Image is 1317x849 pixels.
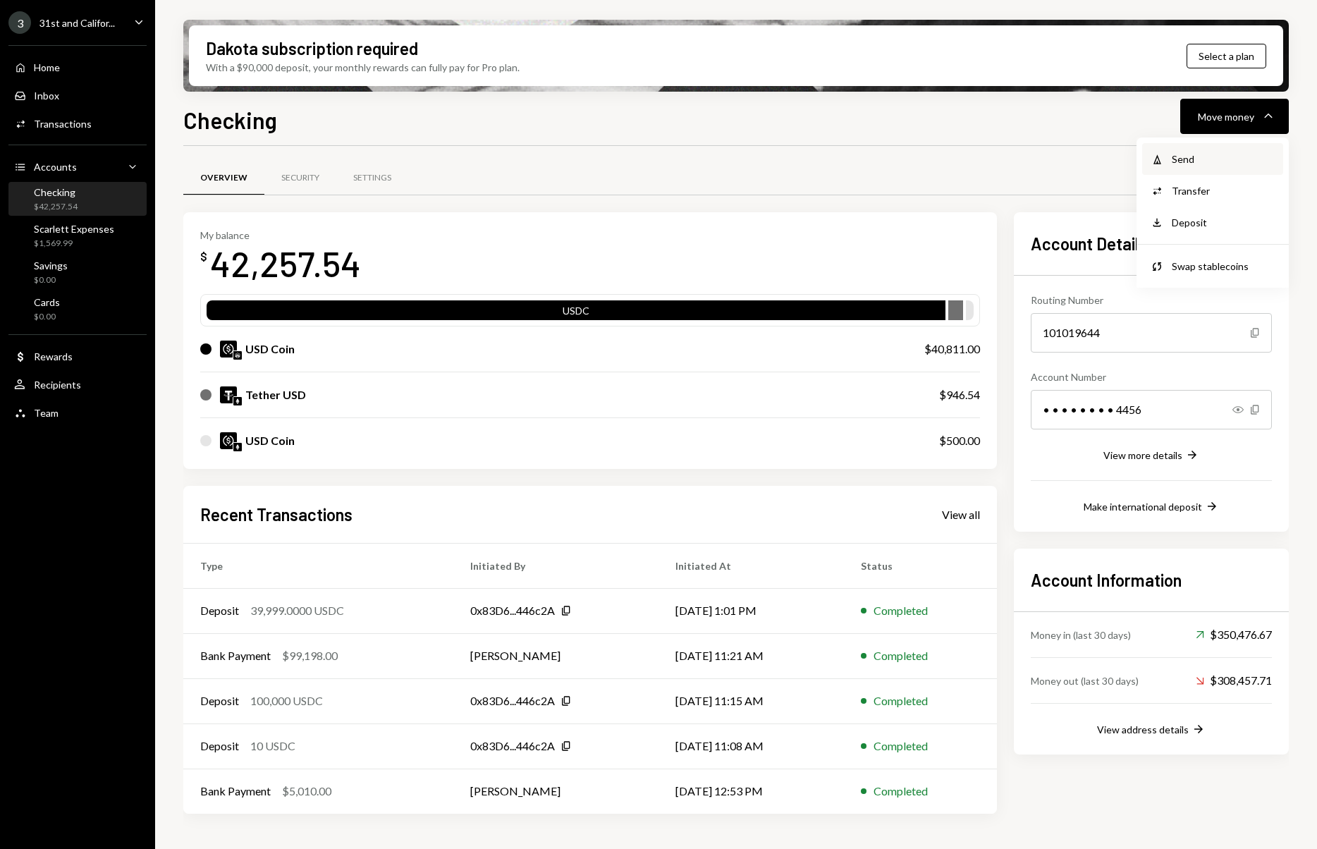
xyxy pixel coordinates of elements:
div: Settings [353,172,391,184]
a: Settings [336,160,408,196]
div: Overview [200,172,247,184]
div: $ [200,250,207,264]
div: $5,010.00 [282,783,331,800]
th: Initiated At [658,543,844,588]
div: $500.00 [939,432,980,449]
div: • • • • • • • • 4456 [1031,390,1272,429]
div: Completed [874,692,928,709]
button: Move money [1180,99,1289,134]
a: Rewards [8,343,147,369]
button: View more details [1103,448,1199,463]
div: Accounts [34,161,77,173]
h2: Account Information [1031,568,1272,592]
div: View more details [1103,449,1182,461]
div: $42,257.54 [34,201,78,213]
th: Status [844,543,997,588]
a: Recipients [8,372,147,397]
div: Rewards [34,350,73,362]
div: Recipients [34,379,81,391]
div: With a $90,000 deposit, your monthly rewards can fully pay for Pro plan. [206,60,520,75]
td: [DATE] 11:21 AM [658,633,844,678]
img: USDC [220,432,237,449]
div: 39,999.0000 USDC [250,602,344,619]
div: Transfer [1172,183,1275,198]
div: Swap stablecoins [1172,259,1275,274]
a: Transactions [8,111,147,136]
a: Inbox [8,83,147,108]
td: [DATE] 12:53 PM [658,769,844,814]
td: [DATE] 11:15 AM [658,678,844,723]
div: Money in (last 30 days) [1031,628,1131,642]
div: Team [34,407,59,419]
h2: Account Details [1031,232,1272,255]
div: 101019644 [1031,313,1272,353]
div: $0.00 [34,311,60,323]
div: Send [1172,152,1275,166]
td: [PERSON_NAME] [453,633,659,678]
div: Bank Payment [200,647,271,664]
a: Accounts [8,154,147,179]
a: Team [8,400,147,425]
div: $946.54 [939,386,980,403]
img: USDC [220,341,237,358]
div: Savings [34,259,68,271]
a: Scarlett Expenses$1,569.99 [8,219,147,252]
div: Home [34,61,60,73]
div: $40,811.00 [924,341,980,358]
div: USDC [207,303,945,323]
button: View address details [1097,722,1206,738]
h2: Recent Transactions [200,503,353,526]
div: View address details [1097,723,1189,735]
a: Security [264,160,336,196]
img: ethereum-mainnet [233,397,242,405]
div: Bank Payment [200,783,271,800]
div: Checking [34,186,78,198]
div: Inbox [34,90,59,102]
div: View all [942,508,980,522]
div: Deposit [200,738,239,755]
div: Deposit [200,692,239,709]
div: $350,476.67 [1196,626,1272,643]
div: Deposit [1172,215,1275,230]
th: Initiated By [453,543,659,588]
div: Move money [1198,109,1254,124]
img: USDT [220,386,237,403]
div: 31st and Califor... [39,17,115,29]
div: Security [281,172,319,184]
div: 42,257.54 [210,241,361,286]
div: 0x83D6...446c2A [470,738,555,755]
td: [DATE] 1:01 PM [658,588,844,633]
div: Deposit [200,602,239,619]
div: Dakota subscription required [206,37,418,60]
div: Completed [874,647,928,664]
div: 10 USDC [250,738,295,755]
div: Money out (last 30 days) [1031,673,1139,688]
div: USD Coin [245,432,295,449]
div: 100,000 USDC [250,692,323,709]
div: My balance [200,229,361,241]
a: Cards$0.00 [8,292,147,326]
div: $308,457.71 [1196,672,1272,689]
td: [DATE] 11:08 AM [658,723,844,769]
img: ethereum-mainnet [233,443,242,451]
div: 3 [8,11,31,34]
a: Overview [183,160,264,196]
a: Checking$42,257.54 [8,182,147,216]
div: Routing Number [1031,293,1272,307]
div: Cards [34,296,60,308]
div: 0x83D6...446c2A [470,602,555,619]
a: View all [942,506,980,522]
div: Completed [874,602,928,619]
div: $99,198.00 [282,647,338,664]
button: Select a plan [1187,44,1266,68]
div: Tether USD [245,386,306,403]
div: Account Number [1031,369,1272,384]
h1: Checking [183,106,277,134]
img: arbitrum-mainnet [233,351,242,360]
div: Transactions [34,118,92,130]
div: Completed [874,738,928,755]
div: $1,569.99 [34,238,114,250]
button: Make international deposit [1084,499,1219,515]
div: USD Coin [245,341,295,358]
td: [PERSON_NAME] [453,769,659,814]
